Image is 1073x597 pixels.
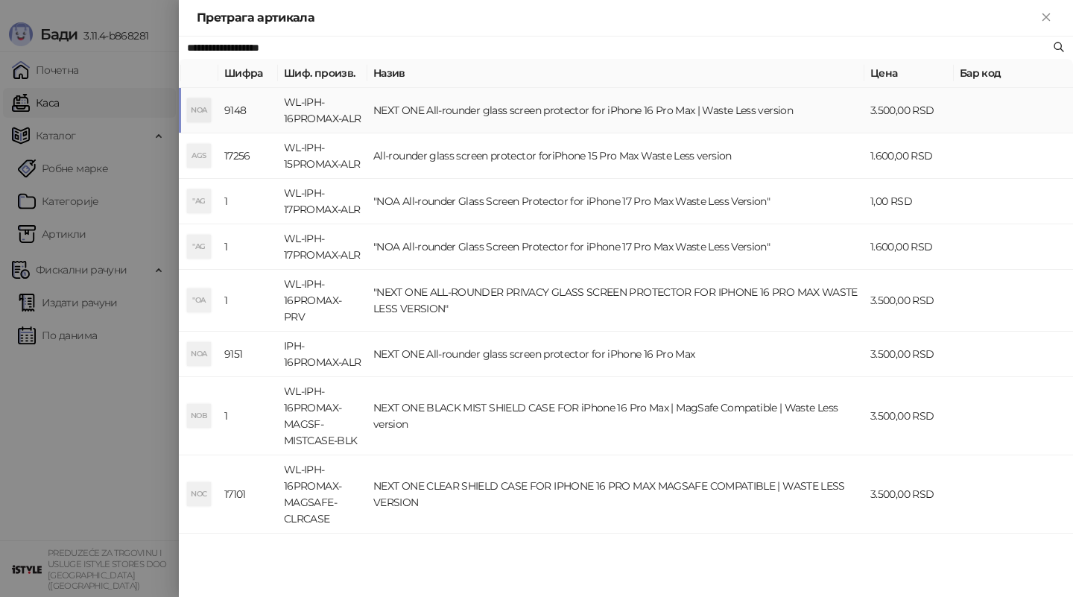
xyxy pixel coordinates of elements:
[218,377,278,455] td: 1
[278,377,367,455] td: WL-IPH-16PROMAX-MAGSF-MISTCASE-BLK
[954,59,1073,88] th: Бар код
[864,332,954,377] td: 3.500,00 RSD
[218,59,278,88] th: Шифра
[197,9,1037,27] div: Претрага артикала
[367,455,864,534] td: NEXT ONE CLEAR SHIELD CASE FOR IPHONE 16 PRO MAX MAGSAFE COMPATIBLE | WASTE LESS VERSION
[187,98,211,122] div: NOA
[278,133,367,179] td: WL-IPH-15PROMAX-ALR
[367,88,864,133] td: NEXT ONE All-rounder glass screen protector for iPhone 16 Pro Max | Waste Less version
[864,59,954,88] th: Цена
[367,224,864,270] td: "NOA All-rounder Glass Screen Protector for iPhone 17 Pro Max Waste Less Version"
[367,377,864,455] td: NEXT ONE BLACK MIST SHIELD CASE FOR iPhone 16 Pro Max | MagSafe Compatible | Waste Less version
[864,88,954,133] td: 3.500,00 RSD
[187,144,211,168] div: AGS
[278,270,367,332] td: WL-IPH-16PROMAX-PRV
[187,404,211,428] div: NOB
[864,133,954,179] td: 1.600,00 RSD
[864,377,954,455] td: 3.500,00 RSD
[278,88,367,133] td: WL-IPH-16PROMAX-ALR
[187,342,211,366] div: NOA
[218,133,278,179] td: 17256
[367,179,864,224] td: "NOA All-rounder Glass Screen Protector for iPhone 17 Pro Max Waste Less Version"
[278,59,367,88] th: Шиф. произв.
[218,455,278,534] td: 17101
[187,235,211,259] div: "AG
[278,455,367,534] td: WL-IPH-16PROMAX-MAGSAFE-CLRCASE
[278,179,367,224] td: WL-IPH-17PROMAX-ALR
[218,270,278,332] td: 1
[1037,9,1055,27] button: Close
[278,332,367,377] td: IPH-16PROMAX-ALR
[367,332,864,377] td: NEXT ONE All-rounder glass screen protector for iPhone 16 Pro Max
[367,59,864,88] th: Назив
[864,179,954,224] td: 1,00 RSD
[187,288,211,312] div: "OA
[187,482,211,506] div: NOC
[218,88,278,133] td: 9148
[218,332,278,377] td: 9151
[367,133,864,179] td: All-rounder glass screen protector foriPhone 15 Pro Max Waste Less version
[187,189,211,213] div: "AG
[367,270,864,332] td: "NEXT ONE ALL-ROUNDER PRIVACY GLASS SCREEN PROTECTOR FOR IPHONE 16 PRO MAX WASTE LESS VERSION"
[218,179,278,224] td: 1
[864,224,954,270] td: 1.600,00 RSD
[864,270,954,332] td: 3.500,00 RSD
[864,455,954,534] td: 3.500,00 RSD
[218,224,278,270] td: 1
[278,224,367,270] td: WL-IPH-17PROMAX-ALR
